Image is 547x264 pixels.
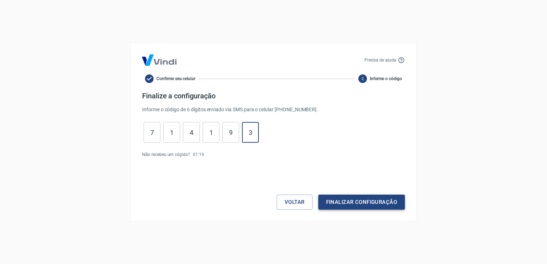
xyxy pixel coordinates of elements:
button: Finalizar configuração [318,195,405,210]
span: Confirme seu celular [156,75,195,82]
p: Precisa de ajuda [364,57,396,63]
text: 2 [362,77,364,81]
button: Voltar [277,195,313,210]
p: Informe o código de 6 dígitos enviado via SMS para o celular [PHONE_NUMBER] . [142,106,405,113]
p: Não recebeu um cógido? [142,151,190,158]
p: 01 : 19 [193,151,204,158]
img: Logo Vind [142,54,176,66]
h4: Finalize a configuração [142,92,405,100]
span: Informe o código [370,75,402,82]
